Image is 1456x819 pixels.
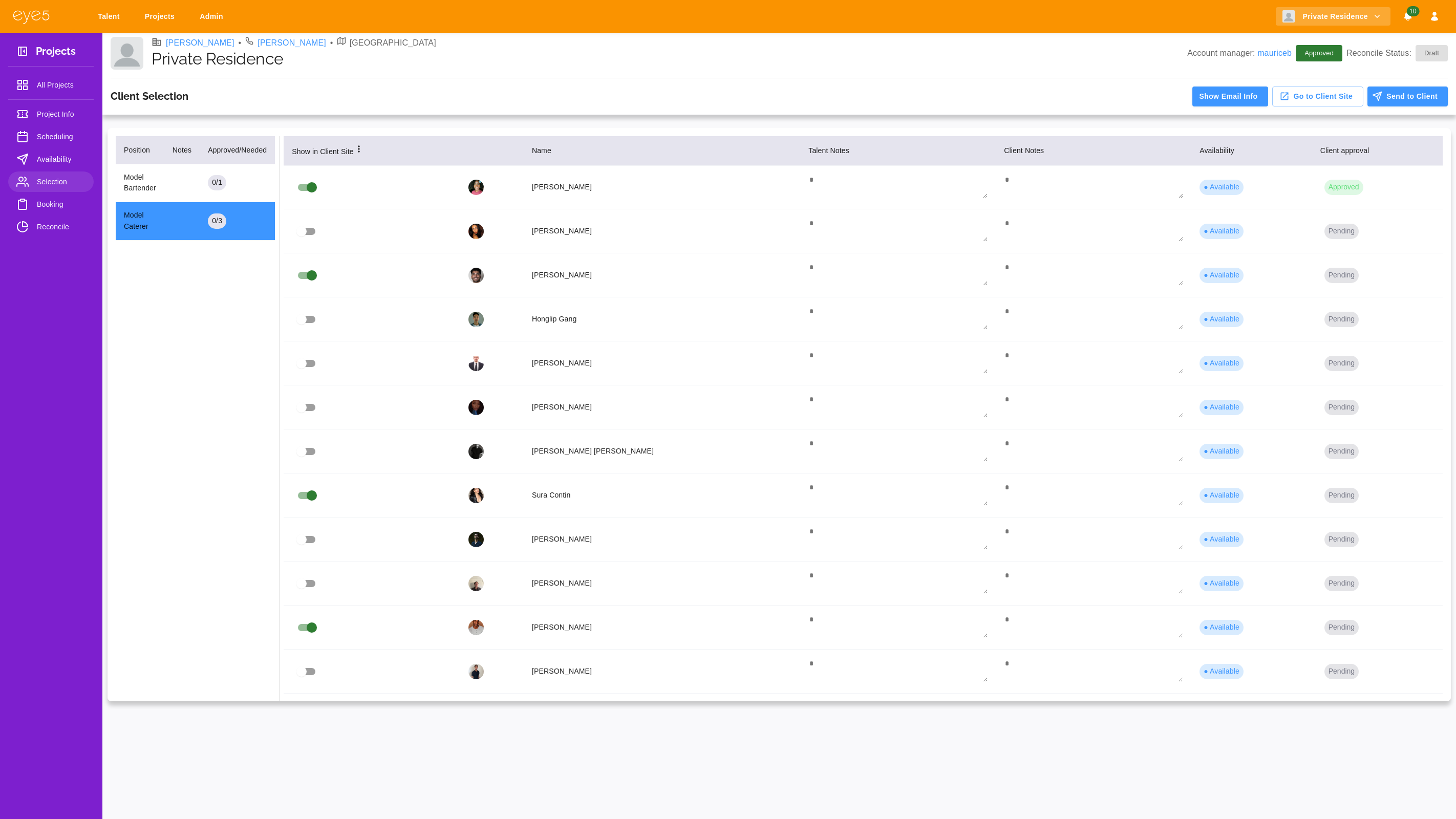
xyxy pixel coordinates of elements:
button: Go to Client Site [1272,87,1364,106]
img: profile_picture [468,312,484,327]
span: All Projects [37,79,85,91]
a: Projects [138,7,185,26]
th: Availability [1191,136,1312,166]
th: Approved/Needed [200,136,275,164]
td: [PERSON_NAME] [524,606,800,650]
td: [PERSON_NAME] [PERSON_NAME] [524,429,800,473]
img: profile_picture [468,576,484,591]
div: ● Available [1200,488,1244,503]
img: profile_picture [468,268,484,283]
div: 0 / 1 [208,175,226,190]
p: [GEOGRAPHIC_DATA] [350,37,436,49]
th: Show in Client Site [284,136,460,166]
a: Scheduling [8,126,94,147]
span: Project Info [37,108,85,120]
button: Pending [1324,356,1359,371]
button: Pending [1324,224,1359,239]
button: Pending [1324,400,1359,415]
p: Reconcile Status: [1346,45,1448,61]
h3: Projects [36,45,76,61]
td: Sura Contin [524,473,800,518]
a: Admin [193,7,233,26]
img: profile_picture [468,224,484,239]
a: Talent [91,7,130,26]
button: Private Residence [1276,7,1390,26]
img: profile_picture [468,444,484,459]
div: ● Available [1200,444,1244,459]
button: Pending [1324,532,1359,547]
td: Model Caterer [116,202,164,241]
li: • [239,37,242,49]
a: [PERSON_NAME] [166,37,234,49]
img: profile_picture [468,620,484,635]
button: Pending [1324,664,1359,679]
a: Availability [8,149,94,169]
div: ● Available [1200,224,1244,239]
button: Pending [1324,312,1359,327]
img: profile_picture [468,400,484,415]
td: [PERSON_NAME] [524,209,800,253]
th: Client Notes [996,136,1191,166]
img: profile_picture [468,664,484,679]
img: profile_picture [468,488,484,503]
button: Send to Client [1367,87,1448,106]
th: Talent Notes [800,136,996,166]
a: Reconcile [8,217,94,237]
button: Show Email Info [1192,87,1268,106]
img: profile_picture [468,356,484,371]
th: Name [524,136,800,166]
td: [PERSON_NAME] [524,694,800,738]
div: ● Available [1200,400,1244,415]
span: Booking [37,198,85,210]
button: Pending [1324,576,1359,591]
div: ● Available [1200,268,1244,283]
div: ● Available [1200,664,1244,679]
div: ● Available [1200,532,1244,547]
td: Honglip Gang [524,297,800,341]
a: Project Info [8,104,94,124]
div: ● Available [1200,180,1244,195]
td: [PERSON_NAME] [524,165,800,209]
td: [PERSON_NAME] [524,385,800,429]
img: Client logo [1282,10,1295,23]
h1: Private Residence [152,49,1187,69]
span: Scheduling [37,131,85,143]
div: ● Available [1200,620,1244,635]
th: Position [116,136,164,164]
img: Client logo [111,37,143,70]
td: [PERSON_NAME] [524,650,800,694]
td: [PERSON_NAME] [524,518,800,562]
a: All Projects [8,75,94,95]
a: [PERSON_NAME] [258,37,326,49]
p: Account manager: [1187,47,1292,59]
div: 0 / 3 [208,213,226,229]
button: Pending [1324,268,1359,283]
span: Draft [1418,48,1445,58]
button: Pending [1324,488,1359,503]
button: Pending [1324,444,1359,459]
span: Selection [37,176,85,188]
th: Client approval [1312,136,1443,166]
th: Notes [164,136,200,164]
td: Model Bartender [116,164,164,202]
img: profile_picture [468,180,484,195]
img: profile_picture [468,532,484,547]
span: 10 [1406,6,1419,16]
span: Availability [37,153,85,165]
button: Pending [1324,620,1359,635]
li: • [330,37,333,49]
a: Selection [8,171,94,192]
td: [PERSON_NAME] [524,341,800,385]
td: [PERSON_NAME] [524,562,800,606]
div: ● Available [1200,356,1244,371]
div: ● Available [1200,312,1244,327]
a: mauriceb [1257,49,1292,57]
div: ● Available [1200,576,1244,591]
td: [PERSON_NAME] [524,253,800,297]
img: eye5 [12,9,50,24]
button: Notifications [1399,7,1417,26]
span: Approved [1298,48,1340,58]
h3: Client Selection [111,90,188,102]
a: Booking [8,194,94,214]
button: Approved [1324,180,1363,195]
